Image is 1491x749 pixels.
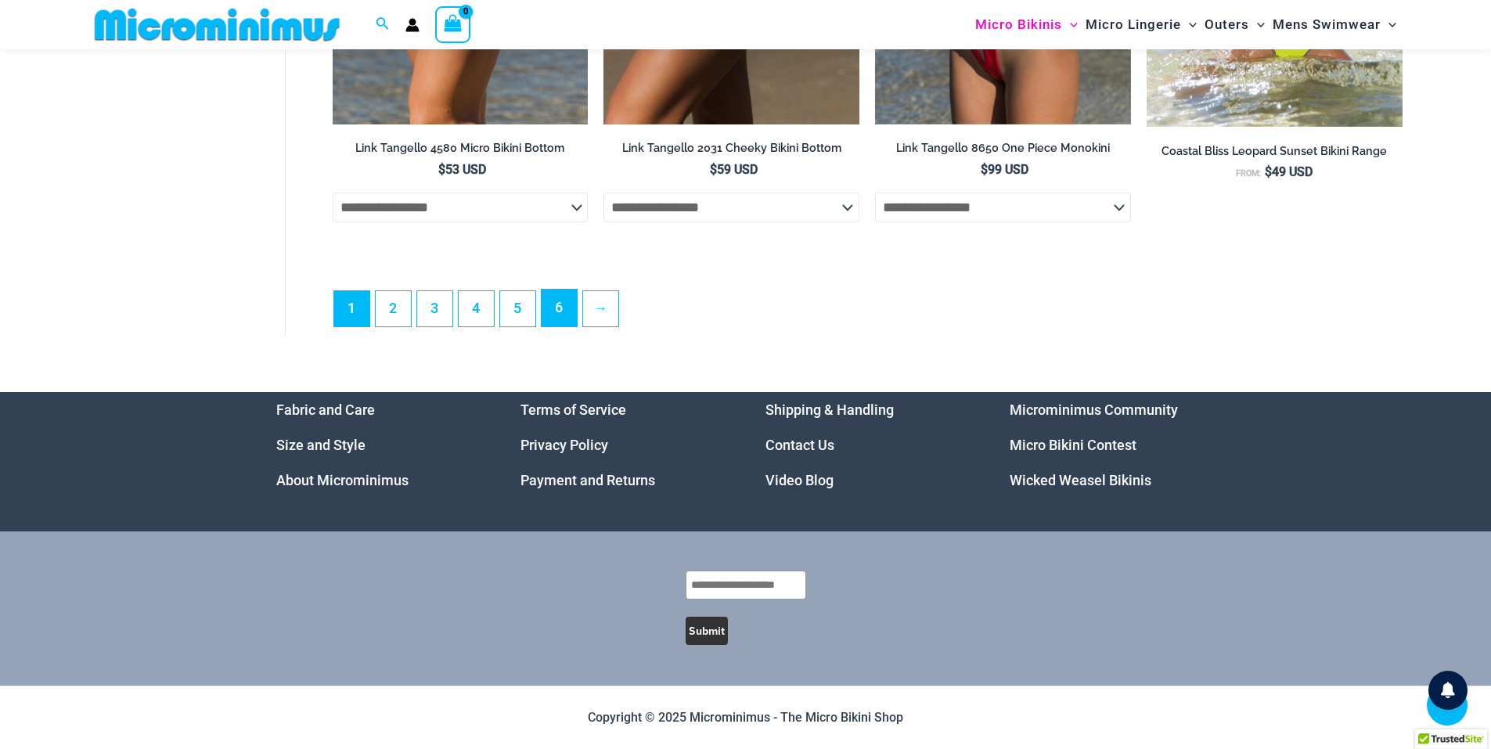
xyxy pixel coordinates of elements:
[583,291,618,326] a: →
[1273,5,1381,45] span: Mens Swimwear
[875,141,1131,161] a: Link Tangello 8650 One Piece Monokini
[1010,392,1215,498] aside: Footer Widget 4
[276,392,482,498] nav: Menu
[1265,164,1313,179] bdi: 49 USD
[981,162,1028,177] bdi: 99 USD
[276,472,409,488] a: About Microminimus
[500,291,535,326] a: Page 5
[333,141,589,156] h2: Link Tangello 4580 Micro Bikini Bottom
[405,18,420,32] a: Account icon link
[969,2,1403,47] nav: Site Navigation
[520,392,726,498] aside: Footer Widget 2
[276,437,366,453] a: Size and Style
[1236,168,1261,178] span: From:
[603,141,859,156] h2: Link Tangello 2031 Cheeky Bikini Bottom
[1269,5,1400,45] a: Mens SwimwearMenu ToggleMenu Toggle
[520,472,655,488] a: Payment and Returns
[438,162,486,177] bdi: 53 USD
[520,392,726,498] nav: Menu
[1249,5,1265,45] span: Menu Toggle
[1010,402,1178,418] a: Microminimus Community
[765,402,894,418] a: Shipping & Handling
[710,162,758,177] bdi: 59 USD
[1265,164,1272,179] span: $
[1010,392,1215,498] nav: Menu
[435,6,471,42] a: View Shopping Cart, empty
[765,437,834,453] a: Contact Us
[520,402,626,418] a: Terms of Service
[1147,144,1403,164] a: Coastal Bliss Leopard Sunset Bikini Range
[1086,5,1181,45] span: Micro Lingerie
[376,15,390,34] a: Search icon link
[276,392,482,498] aside: Footer Widget 1
[1010,472,1151,488] a: Wicked Weasel Bikinis
[88,7,346,42] img: MM SHOP LOGO FLAT
[981,162,988,177] span: $
[276,706,1215,729] p: Copyright © 2025 Microminimus - The Micro Bikini Shop
[1201,5,1269,45] a: OutersMenu ToggleMenu Toggle
[765,392,971,498] nav: Menu
[686,617,728,645] button: Submit
[975,5,1062,45] span: Micro Bikinis
[765,472,834,488] a: Video Blog
[603,141,859,161] a: Link Tangello 2031 Cheeky Bikini Bottom
[1062,5,1078,45] span: Menu Toggle
[1381,5,1396,45] span: Menu Toggle
[875,141,1131,156] h2: Link Tangello 8650 One Piece Monokini
[333,141,589,161] a: Link Tangello 4580 Micro Bikini Bottom
[333,289,1403,336] nav: Product Pagination
[1010,437,1136,453] a: Micro Bikini Contest
[542,290,577,326] a: Page 6
[459,291,494,326] a: Page 4
[1205,5,1249,45] span: Outers
[1181,5,1197,45] span: Menu Toggle
[1082,5,1201,45] a: Micro LingerieMenu ToggleMenu Toggle
[765,392,971,498] aside: Footer Widget 3
[1147,144,1403,159] h2: Coastal Bliss Leopard Sunset Bikini Range
[376,291,411,326] a: Page 2
[438,162,445,177] span: $
[710,162,717,177] span: $
[334,291,369,326] span: Page 1
[276,402,375,418] a: Fabric and Care
[971,5,1082,45] a: Micro BikinisMenu ToggleMenu Toggle
[417,291,452,326] a: Page 3
[520,437,608,453] a: Privacy Policy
